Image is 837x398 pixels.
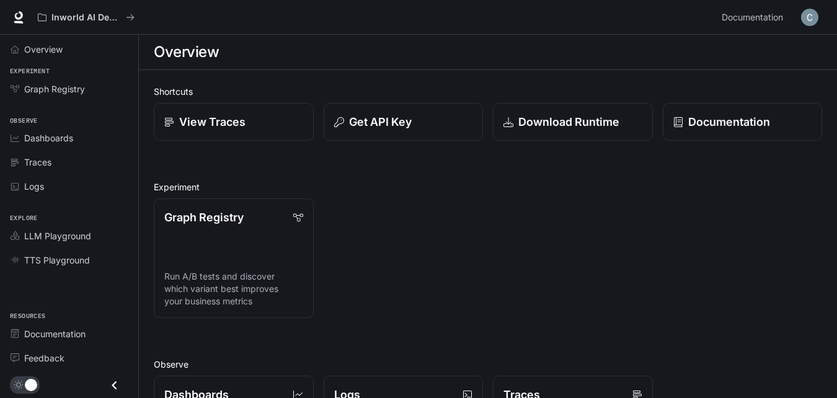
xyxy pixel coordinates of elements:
[663,103,823,141] a: Documentation
[801,9,818,26] img: User avatar
[24,229,91,242] span: LLM Playground
[5,175,133,197] a: Logs
[24,131,73,144] span: Dashboards
[24,327,86,340] span: Documentation
[24,82,85,95] span: Graph Registry
[24,43,63,56] span: Overview
[154,40,219,64] h1: Overview
[51,12,121,23] p: Inworld AI Demos
[518,113,619,130] p: Download Runtime
[5,38,133,60] a: Overview
[24,352,64,365] span: Feedback
[797,5,822,30] button: User avatar
[24,156,51,169] span: Traces
[717,5,792,30] a: Documentation
[154,103,314,141] a: View Traces
[493,103,653,141] a: Download Runtime
[25,378,37,391] span: Dark mode toggle
[722,10,783,25] span: Documentation
[5,347,133,369] a: Feedback
[154,198,314,318] a: Graph RegistryRun A/B tests and discover which variant best improves your business metrics
[154,85,822,98] h2: Shortcuts
[154,358,822,371] h2: Observe
[5,249,133,271] a: TTS Playground
[24,180,44,193] span: Logs
[5,151,133,173] a: Traces
[5,127,133,149] a: Dashboards
[32,5,140,30] button: All workspaces
[5,78,133,100] a: Graph Registry
[164,270,303,307] p: Run A/B tests and discover which variant best improves your business metrics
[154,180,822,193] h2: Experiment
[100,373,128,398] button: Close drawer
[688,113,770,130] p: Documentation
[349,113,412,130] p: Get API Key
[179,113,246,130] p: View Traces
[5,225,133,247] a: LLM Playground
[24,254,90,267] span: TTS Playground
[324,103,484,141] button: Get API Key
[5,323,133,345] a: Documentation
[164,209,244,226] p: Graph Registry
